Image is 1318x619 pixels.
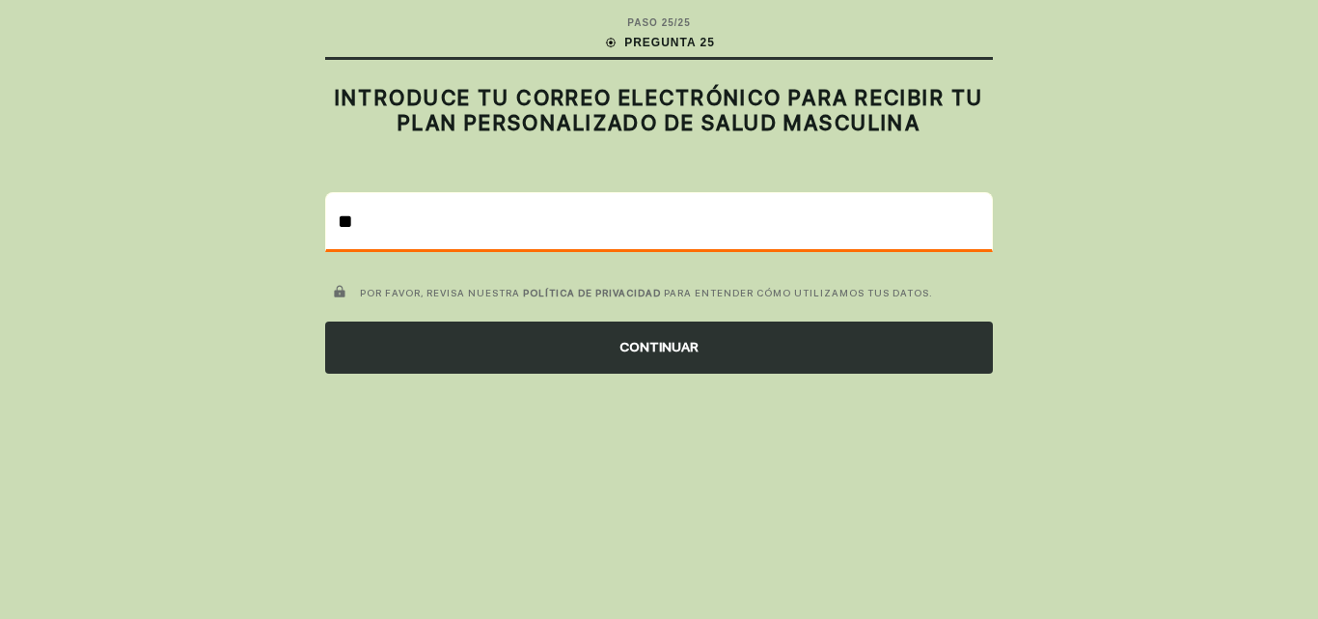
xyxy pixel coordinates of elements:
div: PASO 25 / 25 [627,15,690,30]
div: CONTINUAR [325,322,993,374]
h2: INTRODUCE TU CORREO ELECTRÓNICO PARA RECIBIR TU PLAN PERSONALIZADO DE SALUD MASCULINA [325,85,993,136]
span: POR FAVOR, REVISA NUESTRA PARA ENTENDER CÓMO UTILIZAMOS TUS DATOS. [360,287,933,298]
a: POLÍTICA DE PRIVACIDAD [523,287,661,298]
div: PREGUNTA 25 [603,34,715,51]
